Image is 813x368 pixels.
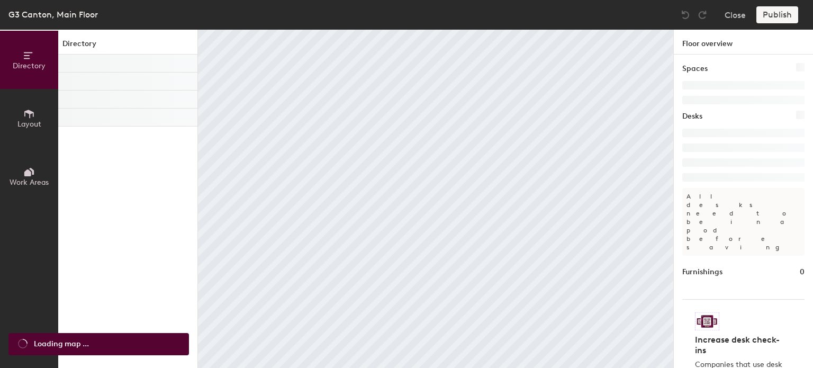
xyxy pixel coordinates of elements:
button: Close [725,6,746,23]
span: Layout [17,120,41,129]
img: Undo [680,10,691,20]
span: Work Areas [10,178,49,187]
div: G3 Canton, Main Floor [8,8,98,21]
canvas: Map [198,30,673,368]
h1: 0 [800,266,805,278]
h1: Floor overview [674,30,813,55]
h1: Desks [682,111,702,122]
img: Redo [697,10,708,20]
h1: Furnishings [682,266,722,278]
p: All desks need to be in a pod before saving [682,188,805,256]
h4: Increase desk check-ins [695,335,785,356]
h1: Directory [58,38,197,55]
img: Sticker logo [695,312,719,330]
span: Directory [13,61,46,70]
h1: Spaces [682,63,708,75]
span: Loading map ... [34,338,89,350]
